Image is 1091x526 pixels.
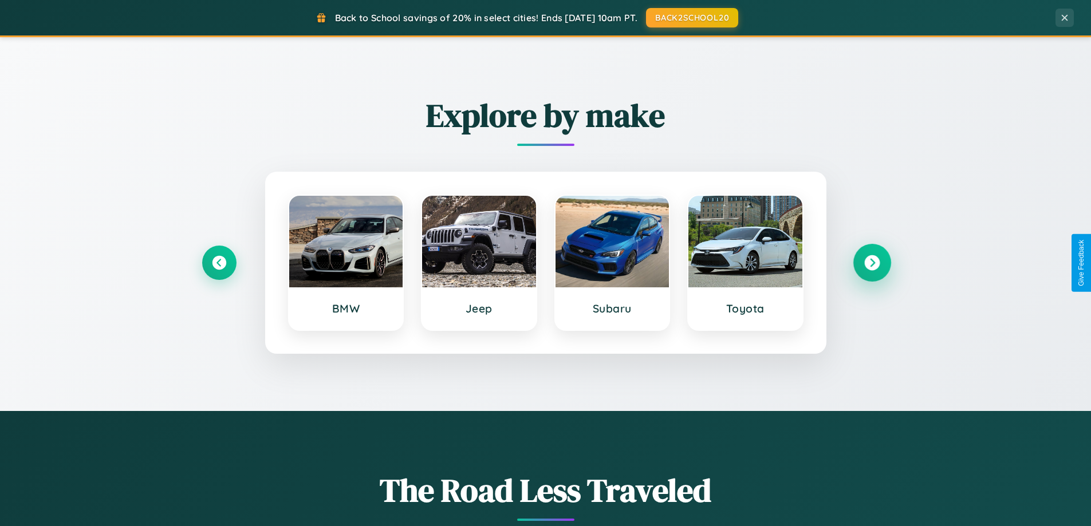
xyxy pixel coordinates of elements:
[301,302,392,315] h3: BMW
[202,93,889,137] h2: Explore by make
[646,8,738,27] button: BACK2SCHOOL20
[335,12,637,23] span: Back to School savings of 20% in select cities! Ends [DATE] 10am PT.
[700,302,791,315] h3: Toyota
[434,302,525,315] h3: Jeep
[1077,240,1085,286] div: Give Feedback
[567,302,658,315] h3: Subaru
[202,468,889,512] h1: The Road Less Traveled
